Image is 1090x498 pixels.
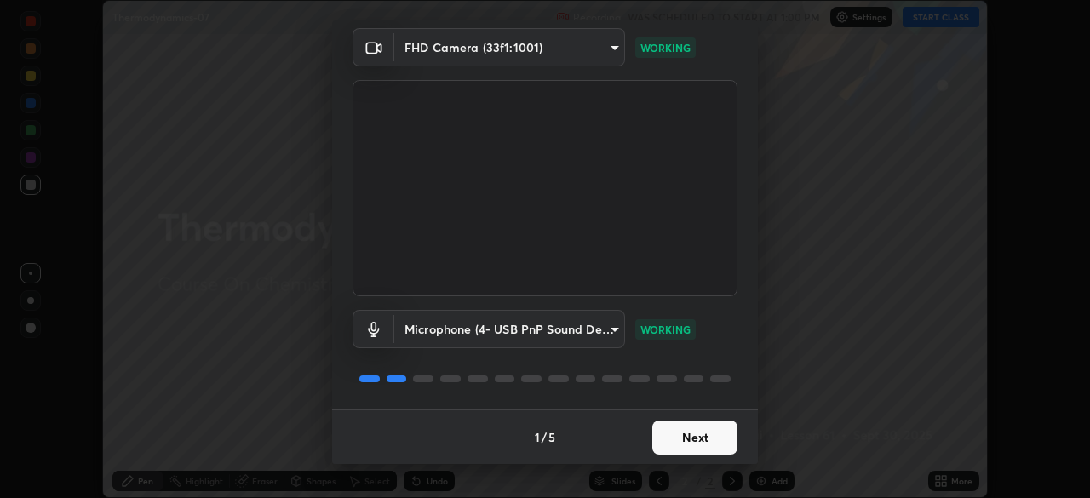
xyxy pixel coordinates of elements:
p: WORKING [640,322,691,337]
p: WORKING [640,40,691,55]
button: Next [652,421,737,455]
h4: / [542,428,547,446]
h4: 1 [535,428,540,446]
div: FHD Camera (33f1:1001) [394,310,625,348]
div: FHD Camera (33f1:1001) [394,28,625,66]
h4: 5 [548,428,555,446]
